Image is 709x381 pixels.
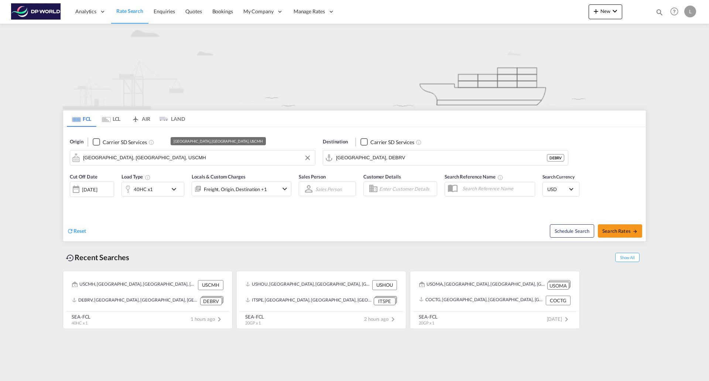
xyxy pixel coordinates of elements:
[121,182,184,197] div: 40HC x1icon-chevron-down
[236,271,406,329] recent-search-card: USHOU, [GEOGRAPHIC_DATA], [GEOGRAPHIC_DATA], [GEOGRAPHIC_DATA], [GEOGRAPHIC_DATA], [GEOGRAPHIC_DA...
[668,5,681,18] span: Help
[547,154,564,161] div: DEBRV
[72,313,90,320] div: SEA-FCL
[684,6,696,17] div: L
[363,174,401,180] span: Customer Details
[388,315,397,324] md-icon: icon-chevron-right
[212,8,233,14] span: Bookings
[542,174,575,180] span: Search Currency
[655,8,664,19] div: icon-magnify
[374,297,395,305] div: ITSPE
[169,185,182,194] md-icon: icon-chevron-down
[131,115,140,120] md-icon: icon-airplane
[70,150,315,165] md-input-container: Columbus, OH, USCMH
[93,138,147,146] md-checkbox: Checkbox No Ink
[72,280,196,290] div: USCMH, Columbus, OH, United States, North America, Americas
[192,174,246,180] span: Locals & Custom Charges
[245,313,264,320] div: SEA-FCL
[336,152,547,163] input: Search by Port
[547,186,568,193] span: USD
[70,174,97,180] span: Cut Off Date
[592,8,619,14] span: New
[72,296,198,305] div: DEBRV, Bremerhaven, Germany, Western Europe, Europe
[302,152,313,163] button: Clear Input
[370,139,414,146] div: Carrier SD Services
[364,316,397,322] span: 2 hours ago
[668,5,684,18] div: Help
[245,320,261,325] span: 20GP x 1
[116,8,143,14] span: Rate Search
[126,110,155,127] md-tab-item: AIR
[155,110,185,127] md-tab-item: LAND
[121,174,151,180] span: Load Type
[154,8,175,14] span: Enquiries
[379,183,435,194] input: Enter Customer Details
[592,7,600,16] md-icon: icon-plus 400-fg
[192,181,291,196] div: Freight Origin Destination Factory Stuffingicon-chevron-down
[174,137,263,145] div: [GEOGRAPHIC_DATA], [GEOGRAPHIC_DATA], USCMH
[75,8,96,15] span: Analytics
[294,8,325,15] span: Manage Rates
[550,224,594,238] button: Note: By default Schedule search will only considerorigin ports, destination ports and cut off da...
[63,271,233,329] recent-search-card: USCMH, [GEOGRAPHIC_DATA], [GEOGRAPHIC_DATA], [GEOGRAPHIC_DATA], [GEOGRAPHIC_DATA], [GEOGRAPHIC_DA...
[416,139,422,145] md-icon: Unchecked: Search for CY (Container Yard) services for all selected carriers.Checked : Search for...
[419,296,544,305] div: COCTG, Cartagena, Colombia, South America, Americas
[70,196,75,206] md-datepicker: Select
[315,184,343,194] md-select: Sales Person
[360,138,414,146] md-checkbox: Checkbox No Ink
[280,184,289,193] md-icon: icon-chevron-down
[67,227,86,235] div: icon-refreshReset
[67,228,73,234] md-icon: icon-refresh
[655,8,664,16] md-icon: icon-magnify
[323,138,348,146] span: Destination
[323,150,568,165] md-input-container: Bremerhaven, DEBRV
[67,110,96,127] md-tab-item: FCL
[67,110,185,127] md-pagination-wrapper: Use the left and right arrow keys to navigate between tabs
[547,316,571,322] span: [DATE]
[246,296,372,305] div: ITSPE, La Spezia, Italy, Southern Europe, Europe
[633,229,638,234] md-icon: icon-arrow-right
[497,174,503,180] md-icon: Your search will be saved by the below given name
[419,313,438,320] div: SEA-FCL
[134,184,153,194] div: 40HC x1
[372,280,397,290] div: USHOU
[70,138,83,146] span: Origin
[204,184,267,194] div: Freight Origin Destination Factory Stuffing
[83,152,311,163] input: Search by Port
[598,224,642,238] button: Search Ratesicon-arrow-right
[589,4,622,19] button: icon-plus 400-fgNewicon-chevron-down
[66,254,75,262] md-icon: icon-backup-restore
[602,228,638,234] span: Search Rates
[419,280,545,289] div: USOMA, Omaha, NE, United States, North America, Americas
[410,271,580,329] recent-search-card: USOMA, [GEOGRAPHIC_DATA], [GEOGRAPHIC_DATA], [GEOGRAPHIC_DATA], [GEOGRAPHIC_DATA], [GEOGRAPHIC_DA...
[215,315,224,324] md-icon: icon-chevron-right
[185,8,202,14] span: Quotes
[299,174,326,180] span: Sales Person
[547,184,575,194] md-select: Select Currency: $ USDUnited States Dollar
[246,280,370,290] div: USHOU, Houston, TX, United States, North America, Americas
[243,8,274,15] span: My Company
[547,282,569,290] div: USOMA
[419,320,434,325] span: 20GP x 1
[63,127,646,241] div: Origin Checkbox No InkUnchecked: Search for CY (Container Yard) services for all selected carrier...
[615,253,640,262] span: Show All
[145,174,151,180] md-icon: Select multiple loads to view rates
[610,7,619,16] md-icon: icon-chevron-down
[546,296,571,305] div: COCTG
[445,174,503,180] span: Search Reference Name
[11,3,61,20] img: c08ca190194411f088ed0f3ba295208c.png
[82,186,97,193] div: [DATE]
[70,181,114,197] div: [DATE]
[96,110,126,127] md-tab-item: LCL
[200,297,222,305] div: DEBRV
[562,315,571,324] md-icon: icon-chevron-right
[63,24,646,109] img: new-FCL.png
[459,183,535,194] input: Search Reference Name
[72,320,88,325] span: 40HC x 1
[191,316,224,322] span: 1 hours ago
[198,280,223,290] div: USCMH
[103,139,147,146] div: Carrier SD Services
[73,228,86,234] span: Reset
[63,249,132,266] div: Recent Searches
